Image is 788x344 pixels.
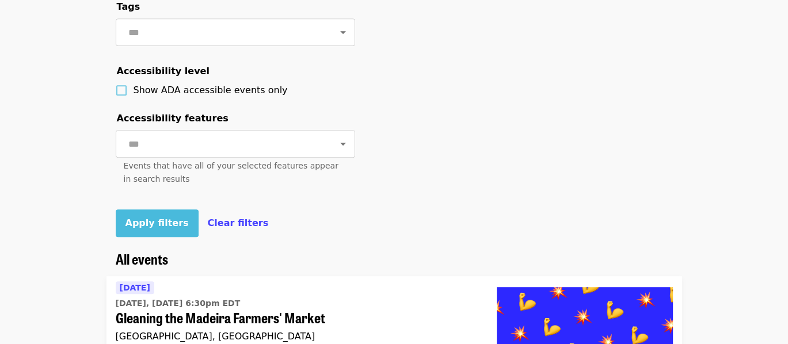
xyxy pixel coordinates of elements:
[335,24,351,40] button: Open
[116,297,241,309] time: [DATE], [DATE] 6:30pm EDT
[120,283,150,292] span: [DATE]
[116,331,478,342] div: [GEOGRAPHIC_DATA], [GEOGRAPHIC_DATA]
[124,161,338,184] span: Events that have all of your selected features appear in search results
[117,113,229,124] span: Accessibility features
[335,136,351,152] button: Open
[208,217,269,228] span: Clear filters
[117,1,140,12] span: Tags
[117,66,210,77] span: Accessibility level
[116,309,478,326] span: Gleaning the Madeira Farmers' Market
[116,249,168,269] span: All events
[134,85,288,95] span: Show ADA accessible events only
[125,217,189,228] span: Apply filters
[208,216,269,230] button: Clear filters
[116,209,199,237] button: Apply filters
